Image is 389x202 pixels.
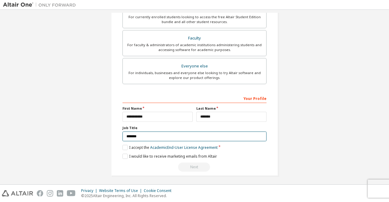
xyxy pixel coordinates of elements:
[122,93,267,103] div: Your Profile
[81,188,99,193] div: Privacy
[122,163,267,172] div: You need to provide your academic email
[2,190,33,197] img: altair_logo.svg
[3,2,79,8] img: Altair One
[126,62,263,70] div: Everyone else
[99,188,144,193] div: Website Terms of Use
[122,125,267,130] label: Job Title
[122,106,193,111] label: First Name
[126,15,263,24] div: For currently enrolled students looking to access the free Altair Student Edition bundle and all ...
[67,190,76,197] img: youtube.svg
[81,193,175,198] p: © 2025 Altair Engineering, Inc. All Rights Reserved.
[126,70,263,80] div: For individuals, businesses and everyone else looking to try Altair software and explore our prod...
[122,145,218,150] label: I accept the
[144,188,175,193] div: Cookie Consent
[37,190,43,197] img: facebook.svg
[47,190,53,197] img: instagram.svg
[196,106,267,111] label: Last Name
[126,43,263,52] div: For faculty & administrators of academic institutions administering students and accessing softwa...
[150,145,218,150] a: Academic End-User License Agreement
[122,154,217,159] label: I would like to receive marketing emails from Altair
[57,190,63,197] img: linkedin.svg
[126,34,263,43] div: Faculty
